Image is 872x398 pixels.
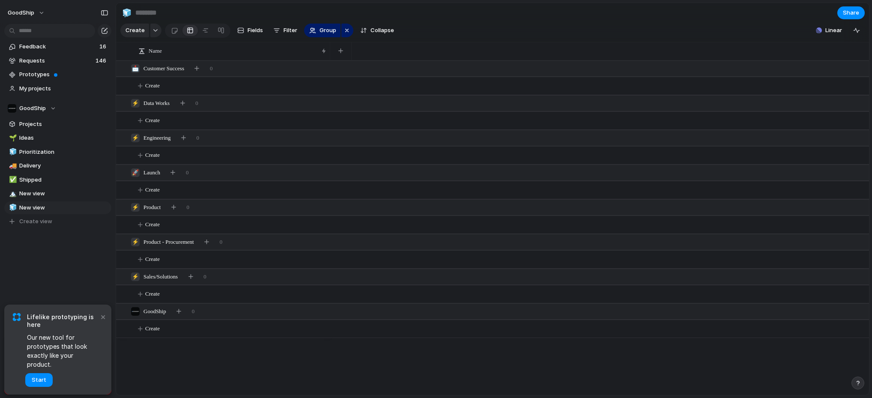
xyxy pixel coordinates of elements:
[145,81,160,90] span: Create
[4,187,111,200] a: 🏔️New view
[4,146,111,159] a: 🧊Prioritization
[120,6,134,20] button: 🧊
[99,42,108,51] span: 16
[19,217,52,226] span: Create view
[143,272,178,281] span: Sales/Solutions
[197,134,200,142] span: 0
[4,132,111,144] a: 🌱Ideas
[234,24,266,37] button: Fields
[19,134,108,142] span: Ideas
[143,134,171,142] span: Engineering
[4,215,111,228] button: Create view
[143,64,184,73] span: Customer Success
[125,26,145,35] span: Create
[4,6,49,20] button: GoodShip
[19,148,108,156] span: Prioritization
[192,307,195,316] span: 0
[131,134,140,142] div: ⚡
[19,57,93,65] span: Requests
[837,6,865,19] button: Share
[8,176,16,184] button: ✅
[220,238,223,246] span: 0
[320,26,336,35] span: Group
[131,64,140,73] div: 📩
[8,9,34,17] span: GoodShip
[9,133,15,143] div: 🌱
[195,99,198,108] span: 0
[145,255,160,263] span: Create
[284,26,297,35] span: Filter
[825,26,842,35] span: Linear
[19,189,108,198] span: New view
[143,203,161,212] span: Product
[8,148,16,156] button: 🧊
[304,24,340,37] button: Group
[27,333,99,369] span: Our new tool for prototypes that look exactly like your product.
[4,118,111,131] a: Projects
[145,186,160,194] span: Create
[19,203,108,212] span: New view
[9,203,15,212] div: 🧊
[186,168,189,177] span: 0
[843,9,859,17] span: Share
[186,203,189,212] span: 0
[8,203,16,212] button: 🧊
[248,26,263,35] span: Fields
[19,70,108,79] span: Prototypes
[19,162,108,170] span: Delivery
[4,201,111,214] a: 🧊New view
[4,68,111,81] a: Prototypes
[131,99,140,108] div: ⚡
[812,24,845,37] button: Linear
[19,84,108,93] span: My projects
[27,313,99,329] span: Lifelike prototyping is here
[19,42,97,51] span: Feedback
[131,203,140,212] div: ⚡
[8,162,16,170] button: 🚚
[4,174,111,186] a: ✅Shipped
[4,40,111,53] a: Feedback16
[19,120,108,129] span: Projects
[9,161,15,171] div: 🚚
[145,151,160,159] span: Create
[145,324,160,333] span: Create
[9,147,15,157] div: 🧊
[131,238,140,246] div: ⚡
[4,102,111,115] button: GoodShip
[120,24,149,37] button: Create
[19,104,46,113] span: GoodShip
[145,290,160,298] span: Create
[8,189,16,198] button: 🏔️
[96,57,108,65] span: 146
[203,272,206,281] span: 0
[98,311,108,322] button: Dismiss
[270,24,301,37] button: Filter
[149,47,162,55] span: Name
[357,24,397,37] button: Collapse
[8,134,16,142] button: 🌱
[131,272,140,281] div: ⚡
[143,168,160,177] span: Launch
[370,26,394,35] span: Collapse
[145,220,160,229] span: Create
[210,64,213,73] span: 0
[25,373,53,387] button: Start
[143,307,166,316] span: GoodShip
[122,7,131,18] div: 🧊
[19,176,108,184] span: Shipped
[32,376,46,384] span: Start
[9,189,15,199] div: 🏔️
[4,82,111,95] a: My projects
[4,159,111,172] a: 🚚Delivery
[145,116,160,125] span: Create
[131,168,140,177] div: 🚀
[143,238,194,246] span: Product - Procurement
[9,175,15,185] div: ✅
[4,54,111,67] a: Requests146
